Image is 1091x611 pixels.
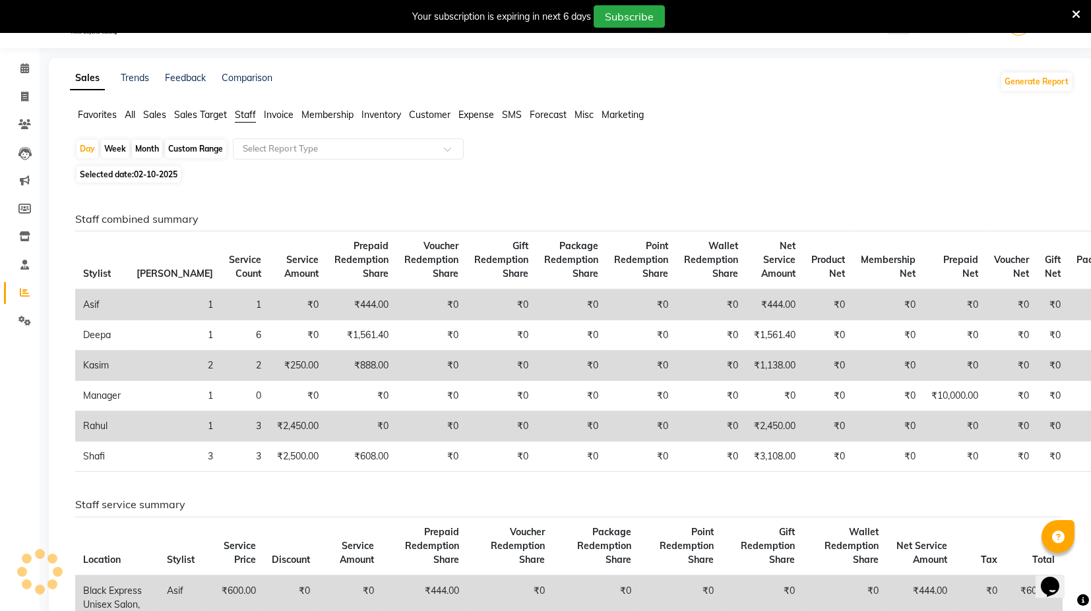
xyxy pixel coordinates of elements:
[853,289,923,320] td: ₹0
[575,109,594,121] span: Misc
[75,320,129,351] td: Deepa
[606,320,676,351] td: ₹0
[129,351,221,381] td: 2
[78,109,117,121] span: Favorites
[340,540,374,566] span: Service Amount
[221,289,269,320] td: 1
[1032,554,1055,566] span: Total
[396,381,466,411] td: ₹0
[536,289,606,320] td: ₹0
[75,498,1063,511] h6: Staff service summary
[986,320,1037,351] td: ₹0
[129,381,221,411] td: 1
[269,442,327,472] td: ₹2,500.00
[221,351,269,381] td: 2
[746,411,803,442] td: ₹2,450.00
[143,109,166,121] span: Sales
[530,109,567,121] span: Forecast
[334,240,389,279] span: Prepaid Redemption Share
[803,320,853,351] td: ₹0
[269,289,327,320] td: ₹0
[1037,289,1069,320] td: ₹0
[602,109,644,121] span: Marketing
[676,320,746,351] td: ₹0
[134,169,177,179] span: 02-10-2025
[923,411,986,442] td: ₹0
[327,442,396,472] td: ₹608.00
[269,381,327,411] td: ₹0
[396,442,466,472] td: ₹0
[221,411,269,442] td: 3
[684,240,738,279] span: Wallet Redemption Share
[746,320,803,351] td: ₹1,561.40
[264,109,294,121] span: Invoice
[536,320,606,351] td: ₹0
[269,411,327,442] td: ₹2,450.00
[853,381,923,411] td: ₹0
[405,526,459,566] span: Prepaid Redemption Share
[606,442,676,472] td: ₹0
[167,554,195,566] span: Stylist
[923,289,986,320] td: ₹0
[536,381,606,411] td: ₹0
[741,526,795,566] span: Gift Redemption Share
[75,442,129,472] td: Shafi
[284,254,319,279] span: Service Amount
[466,351,536,381] td: ₹0
[165,72,206,84] a: Feedback
[676,381,746,411] td: ₹0
[606,351,676,381] td: ₹0
[235,109,256,121] span: Staff
[660,526,714,566] span: Point Redemption Share
[1037,442,1069,472] td: ₹0
[327,381,396,411] td: ₹0
[536,351,606,381] td: ₹0
[986,411,1037,442] td: ₹0
[803,351,853,381] td: ₹0
[75,351,129,381] td: Kasim
[614,240,668,279] span: Point Redemption Share
[746,381,803,411] td: ₹0
[676,411,746,442] td: ₹0
[409,109,451,121] span: Customer
[327,411,396,442] td: ₹0
[853,320,923,351] td: ₹0
[229,254,261,279] span: Service Count
[676,442,746,472] td: ₹0
[77,166,181,183] span: Selected date:
[269,351,327,381] td: ₹250.00
[466,381,536,411] td: ₹0
[129,411,221,442] td: 1
[606,381,676,411] td: ₹0
[396,351,466,381] td: ₹0
[396,411,466,442] td: ₹0
[923,442,986,472] td: ₹0
[70,67,105,90] a: Sales
[396,289,466,320] td: ₹0
[412,10,591,24] div: Your subscription is expiring in next 6 days
[943,254,978,279] span: Prepaid Net
[83,554,121,566] span: Location
[676,289,746,320] td: ₹0
[327,320,396,351] td: ₹1,561.40
[861,254,916,279] span: Membership Net
[803,381,853,411] td: ₹0
[466,289,536,320] td: ₹0
[606,289,676,320] td: ₹0
[125,109,135,121] span: All
[132,140,162,158] div: Month
[502,109,522,121] span: SMS
[75,381,129,411] td: Manager
[129,442,221,472] td: 3
[986,442,1037,472] td: ₹0
[301,109,354,121] span: Membership
[761,240,795,279] span: Net Service Amount
[491,526,545,566] span: Voucher Redemption Share
[474,240,528,279] span: Gift Redemption Share
[923,320,986,351] td: ₹0
[221,320,269,351] td: 6
[1037,411,1069,442] td: ₹0
[222,72,272,84] a: Comparison
[803,289,853,320] td: ₹0
[1001,73,1072,91] button: Generate Report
